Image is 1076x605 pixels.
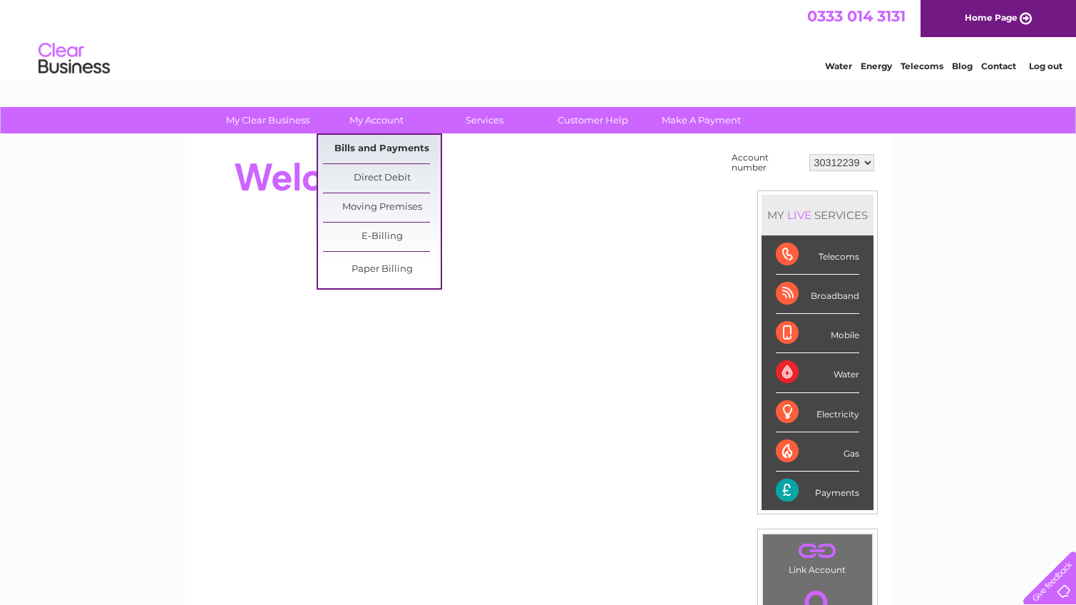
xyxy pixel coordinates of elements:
a: Water [825,61,852,71]
a: . [767,538,869,563]
a: Direct Debit [323,164,441,193]
a: Blog [952,61,973,71]
div: Mobile [776,314,859,353]
div: LIVE [784,208,814,222]
a: Paper Billing [323,255,441,284]
div: MY SERVICES [762,195,873,235]
div: Broadband [776,275,859,314]
a: My Account [317,107,435,133]
div: Telecoms [776,235,859,275]
a: Customer Help [534,107,652,133]
div: Electricity [776,393,859,432]
a: Services [426,107,543,133]
a: Log out [1029,61,1062,71]
div: Water [776,353,859,392]
div: Gas [776,432,859,472]
a: E-Billing [323,223,441,251]
a: 0333 014 3131 [807,7,906,25]
img: logo.png [38,37,111,81]
a: Telecoms [901,61,943,71]
div: Payments [776,472,859,510]
a: Bills and Payments [323,135,441,163]
a: Moving Premises [323,193,441,222]
td: Link Account [762,534,873,579]
a: Energy [861,61,892,71]
a: My Clear Business [209,107,327,133]
a: Contact [981,61,1016,71]
td: Account number [728,149,806,176]
div: Clear Business is a trading name of Verastar Limited (registered in [GEOGRAPHIC_DATA] No. 3667643... [202,8,876,69]
a: Make A Payment [642,107,760,133]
